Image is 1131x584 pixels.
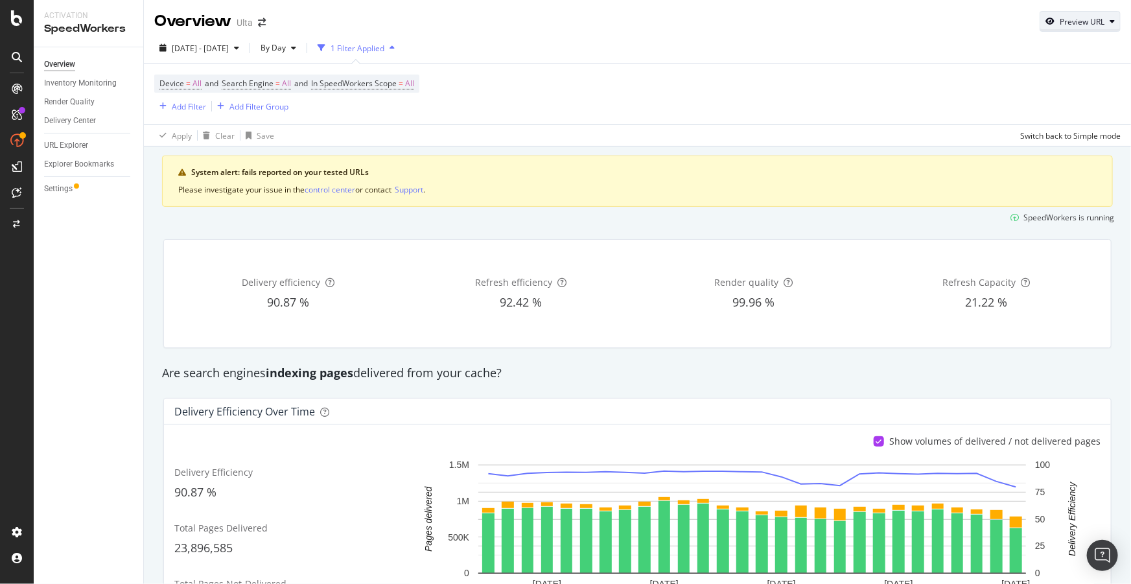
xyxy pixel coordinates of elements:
text: 75 [1035,487,1045,497]
div: Are search engines delivered from your cache? [156,365,1119,382]
span: Delivery Efficiency [174,466,253,478]
span: Delivery efficiency [242,276,320,288]
span: and [294,78,308,89]
button: Add Filter [154,99,206,114]
a: Explorer Bookmarks [44,158,134,171]
div: Support [395,184,423,195]
span: By Day [255,42,286,53]
div: Show volumes of delivered / not delivered pages [889,435,1101,448]
a: Inventory Monitoring [44,76,134,90]
div: warning banner [162,156,1113,207]
span: Refresh Capacity [943,276,1016,288]
div: Please investigate your issue in the or contact . [178,183,1097,196]
div: Settings [44,182,73,196]
div: Render Quality [44,95,95,109]
span: Refresh efficiency [475,276,552,288]
span: 21.22 % [966,294,1008,310]
button: Preview URL [1040,11,1121,32]
a: Settings [44,182,134,196]
span: 92.42 % [500,294,542,310]
text: 0 [1035,568,1040,579]
div: SpeedWorkers [44,21,133,36]
div: Add Filter Group [229,101,288,112]
div: 1 Filter Applied [331,43,384,54]
a: Overview [44,58,134,71]
span: = [275,78,280,89]
div: control center [305,184,355,195]
button: control center [305,183,355,196]
span: In SpeedWorkers Scope [311,78,397,89]
span: [DATE] - [DATE] [172,43,229,54]
a: URL Explorer [44,139,134,152]
div: Explorer Bookmarks [44,158,114,171]
a: Render Quality [44,95,134,109]
span: Search Engine [222,78,274,89]
div: Save [257,130,274,141]
a: Delivery Center [44,114,134,128]
div: URL Explorer [44,139,88,152]
span: All [192,75,202,93]
text: 50 [1035,514,1045,524]
button: Clear [198,125,235,146]
text: 1.5M [449,460,469,471]
div: Delivery Center [44,114,96,128]
text: 500K [449,532,470,543]
button: Support [395,183,423,196]
div: System alert: fails reported on your tested URLs [191,167,1097,178]
span: 90.87 % [174,484,216,500]
button: By Day [255,38,301,58]
button: [DATE] - [DATE] [154,38,244,58]
div: Preview URL [1060,16,1104,27]
button: Save [240,125,274,146]
button: Switch back to Simple mode [1015,125,1121,146]
strong: indexing pages [266,365,353,380]
span: Total Pages Delivered [174,522,268,534]
text: 1M [457,496,469,506]
span: All [282,75,291,93]
div: Add Filter [172,101,206,112]
button: Apply [154,125,192,146]
span: and [205,78,218,89]
div: Ulta [237,16,253,29]
span: 99.96 % [733,294,775,310]
div: Overview [154,10,231,32]
div: Apply [172,130,192,141]
text: Delivery Efficiency [1067,482,1077,556]
div: Switch back to Simple mode [1020,130,1121,141]
span: 23,896,585 [174,540,233,555]
div: Delivery Efficiency over time [174,405,315,418]
div: Clear [215,130,235,141]
div: Overview [44,58,75,71]
div: arrow-right-arrow-left [258,18,266,27]
span: All [405,75,414,93]
div: Open Intercom Messenger [1087,540,1118,571]
span: Device [159,78,184,89]
div: SpeedWorkers is running [1023,212,1114,223]
button: 1 Filter Applied [312,38,400,58]
span: 90.87 % [267,294,309,310]
div: Inventory Monitoring [44,76,117,90]
text: 25 [1035,541,1045,552]
span: = [399,78,403,89]
text: 0 [464,568,469,579]
text: Pages delivered [424,486,434,552]
text: 100 [1035,460,1051,471]
div: Activation [44,10,133,21]
span: = [186,78,191,89]
button: Add Filter Group [212,99,288,114]
span: Render quality [715,276,779,288]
